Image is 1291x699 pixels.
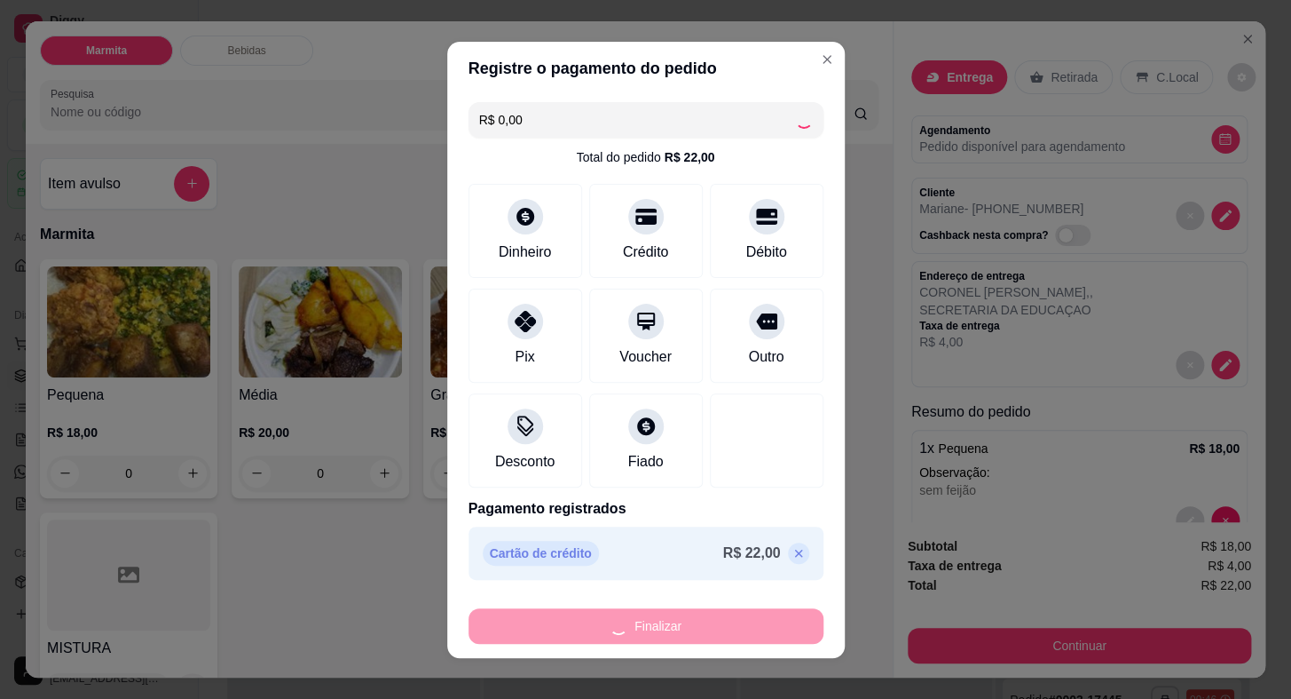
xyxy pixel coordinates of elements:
button: Close [813,45,841,74]
div: Fiado [627,451,663,473]
div: Pix [515,346,534,368]
div: Outro [748,346,783,368]
div: Desconto [495,451,555,473]
p: R$ 22,00 [723,543,781,564]
div: Dinheiro [499,242,552,263]
div: R$ 22,00 [665,148,715,166]
header: Registre o pagamento do pedido [447,42,845,95]
div: Loading [795,111,813,129]
div: Total do pedido [577,148,715,166]
p: Pagamento registrados [468,498,823,520]
input: Ex.: hambúrguer de cordeiro [479,102,795,138]
div: Voucher [619,346,672,368]
div: Débito [745,242,786,263]
p: Cartão de crédito [483,541,599,566]
div: Crédito [623,242,669,263]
